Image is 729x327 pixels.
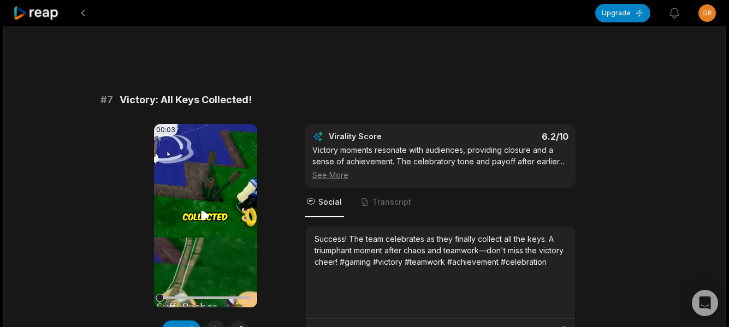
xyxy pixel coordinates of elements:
div: Victory moments resonate with audiences, providing closure and a sense of achievement. The celebr... [312,144,568,181]
nav: Tabs [305,188,576,217]
span: # 7 [100,92,113,108]
div: See More [312,169,568,181]
video: Your browser does not support mp4 format. [154,124,257,307]
div: 6.2 /10 [451,131,568,142]
span: Social [318,197,342,207]
button: Upgrade [595,4,650,22]
div: Virality Score [329,131,446,142]
span: Victory: All Keys Collected! [120,92,252,108]
div: Open Intercom Messenger [692,290,718,316]
div: Success! The team celebrates as they finally collect all the keys. A triumphant moment after chao... [315,233,566,267]
span: Transcript [372,197,411,207]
